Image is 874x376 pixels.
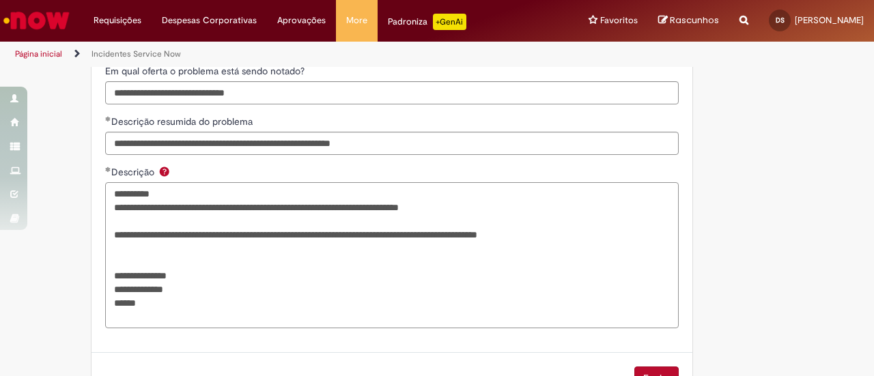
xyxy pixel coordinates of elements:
span: Ajuda para Descrição [156,166,173,177]
a: Página inicial [15,48,62,59]
span: Favoritos [600,14,638,27]
span: Requisições [94,14,141,27]
span: Aprovações [277,14,326,27]
ul: Trilhas de página [10,42,572,67]
span: More [346,14,367,27]
span: DS [776,16,785,25]
a: Incidentes Service Now [91,48,181,59]
span: Obrigatório Preenchido [105,116,111,121]
span: [PERSON_NAME] [795,14,864,26]
div: Padroniza [388,14,466,30]
a: Rascunhos [658,14,719,27]
span: Despesas Corporativas [162,14,257,27]
img: ServiceNow [1,7,72,34]
span: Descrição resumida do problema [111,115,255,128]
span: Descrição [111,166,157,178]
span: Rascunhos [670,14,719,27]
input: Em qual oferta o problema está sendo notado? [105,81,679,104]
p: +GenAi [433,14,466,30]
span: Em qual oferta o problema está sendo notado? [105,65,307,77]
textarea: Descrição [105,182,679,328]
span: Obrigatório Preenchido [105,167,111,172]
input: Descrição resumida do problema [105,132,679,155]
